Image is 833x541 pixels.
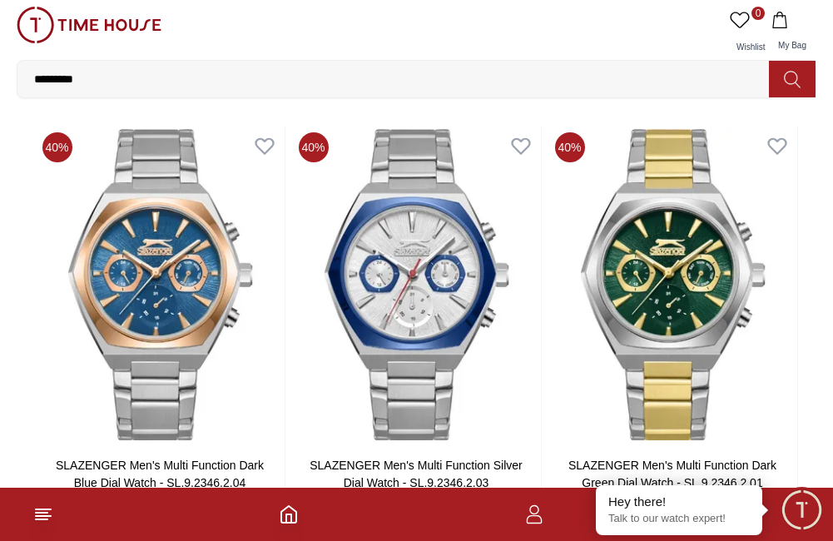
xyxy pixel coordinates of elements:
[56,459,264,489] a: SLAZENGER Men's Multi Function Dark Blue Dial Watch - SL.9.2346.2.04
[292,126,541,444] img: SLAZENGER Men's Multi Function Silver Dial Watch - SL.9.2346.2.03
[42,132,72,162] span: 40 %
[768,7,816,60] button: My Bag
[779,487,825,533] div: Chat Widget
[751,7,765,20] span: 0
[608,494,750,510] div: Hey there!
[555,132,585,162] span: 40 %
[17,7,161,43] img: ...
[279,504,299,524] a: Home
[299,132,329,162] span: 40 %
[608,512,750,526] p: Talk to our watch expert!
[310,459,523,489] a: SLAZENGER Men's Multi Function Silver Dial Watch - SL.9.2346.2.03
[36,126,285,444] img: SLAZENGER Men's Multi Function Dark Blue Dial Watch - SL.9.2346.2.04
[548,126,797,444] img: SLAZENGER Men's Multi Function Dark Green Dial Watch - SL.9.2346.2.01
[771,41,813,50] span: My Bag
[568,459,776,489] a: SLAZENGER Men's Multi Function Dark Green Dial Watch - SL.9.2346.2.01
[730,42,771,52] span: Wishlist
[726,7,768,60] a: 0Wishlist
